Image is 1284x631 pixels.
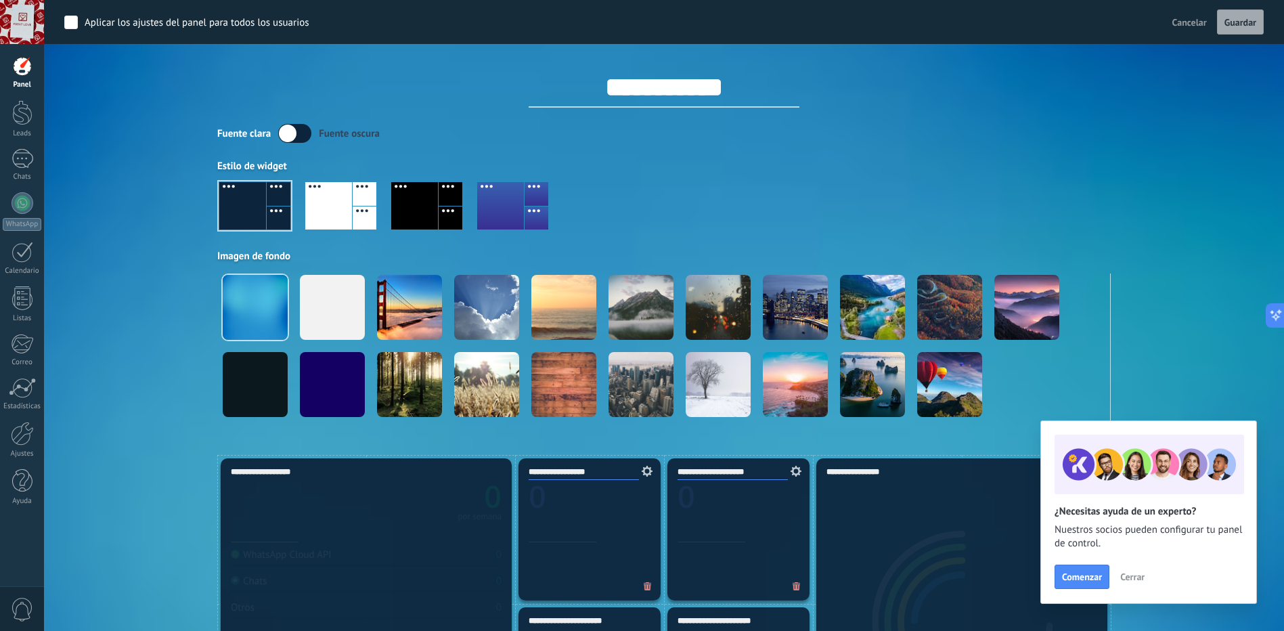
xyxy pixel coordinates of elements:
[3,129,42,138] div: Leads
[1062,572,1102,582] span: Comenzar
[3,81,42,89] div: Panel
[3,358,42,367] div: Correo
[1167,12,1212,32] button: Cancelar
[3,218,41,231] div: WhatsApp
[1120,572,1145,582] span: Cerrar
[1114,567,1151,587] button: Cerrar
[1055,523,1243,550] span: Nuestros socios pueden configurar tu panel de control.
[217,250,1111,263] div: Imagen de fondo
[1172,16,1207,28] span: Cancelar
[3,267,42,276] div: Calendario
[217,127,271,140] div: Fuente clara
[1055,565,1109,589] button: Comenzar
[1055,505,1243,518] h2: ¿Necesitas ayuda de un experto?
[3,402,42,411] div: Estadísticas
[3,497,42,506] div: Ayuda
[217,160,1111,173] div: Estilo de widget
[3,173,42,181] div: Chats
[1224,18,1256,27] span: Guardar
[3,450,42,458] div: Ajustes
[1217,9,1264,35] button: Guardar
[85,16,309,30] div: Aplicar los ajustes del panel para todos los usuarios
[319,127,380,140] div: Fuente oscura
[3,314,42,323] div: Listas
